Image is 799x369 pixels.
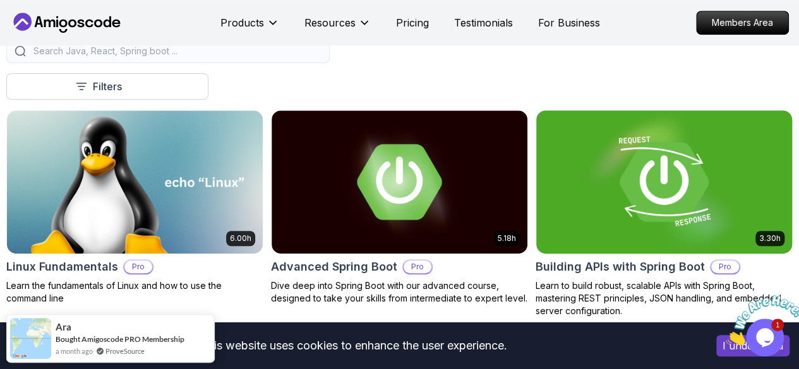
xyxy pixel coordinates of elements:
img: provesource social proof notification image [10,318,51,359]
img: Linux Fundamentals card [7,110,263,254]
p: Pro [404,261,431,273]
p: Pro [711,261,739,273]
img: Building APIs with Spring Boot card [530,107,798,257]
p: Filters [93,79,122,94]
a: Members Area [696,11,789,35]
p: 5.18h [498,233,516,243]
span: Ara [56,322,71,332]
button: Products [220,15,279,40]
h2: Building APIs with Spring Boot [536,258,705,276]
p: Learn the fundamentals of Linux and how to use the command line [6,279,263,305]
a: Linux Fundamentals card6.00hLinux FundamentalsProLearn the fundamentals of Linux and how to use t... [6,110,263,305]
input: Search Java, React, Spring boot ... [31,45,321,57]
p: Products [220,15,264,30]
span: a month ago [56,346,93,356]
iframe: chat widget [721,290,799,350]
p: Members Area [697,11,788,34]
p: Dive deep into Spring Boot with our advanced course, designed to take your skills from intermedia... [271,279,528,305]
p: 6.00h [230,233,251,243]
img: Chat attention grabber [5,5,83,55]
div: This website uses cookies to enhance the user experience. [9,332,697,360]
span: Bought [56,334,80,344]
h2: Advanced Spring Boot [271,258,397,276]
p: 3.30h [759,233,781,243]
button: Filters [6,73,208,100]
p: Pro [124,261,152,273]
button: Resources [304,15,371,40]
p: Resources [304,15,356,30]
button: Accept cookies [716,335,790,356]
h2: Linux Fundamentals [6,258,118,276]
img: Advanced Spring Boot card [272,110,527,254]
a: Amigoscode PRO Membership [81,334,184,344]
a: Testimonials [454,15,513,30]
p: Learn to build robust, scalable APIs with Spring Boot, mastering REST principles, JSON handling, ... [536,279,793,317]
a: Advanced Spring Boot card5.18hAdvanced Spring BootProDive deep into Spring Boot with our advanced... [271,110,528,305]
a: ProveSource [105,346,145,356]
a: Pricing [396,15,429,30]
a: Building APIs with Spring Boot card3.30hBuilding APIs with Spring BootProLearn to build robust, s... [536,110,793,317]
a: For Business [538,15,600,30]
